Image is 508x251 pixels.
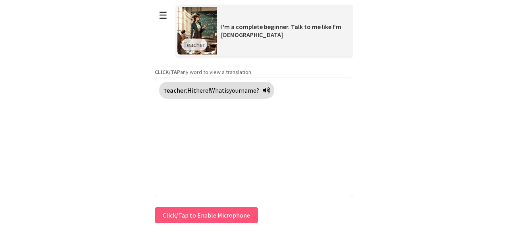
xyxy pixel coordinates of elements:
[155,68,180,76] strong: CLICK/TAP
[159,82,274,99] div: Click to translate
[155,68,353,76] p: any word to view a translation
[155,207,258,223] button: Click/Tap to Enable Microphone
[177,7,217,54] img: Scenario Image
[187,86,193,94] span: Hi
[163,86,187,94] strong: Teacher:
[183,41,205,49] span: Teacher
[193,86,210,94] span: there!
[225,86,229,94] span: is
[221,23,341,39] span: I'm a complete beginner. Talk to me like I'm [DEMOGRAPHIC_DATA]
[210,86,225,94] span: What
[155,5,171,25] button: ☰
[241,86,259,94] span: name?
[229,86,241,94] span: your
